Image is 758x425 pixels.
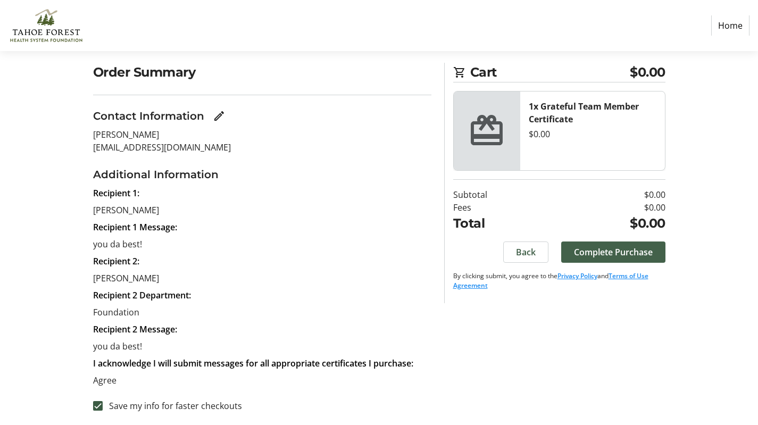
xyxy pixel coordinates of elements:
strong: Recipient 2: [93,255,139,267]
td: $0.00 [557,201,665,214]
td: Subtotal [453,188,557,201]
p: [EMAIL_ADDRESS][DOMAIN_NAME] [93,141,431,154]
strong: Recipient 2 Department: [93,289,191,301]
td: $0.00 [557,214,665,233]
p: [PERSON_NAME] [93,272,431,285]
p: [PERSON_NAME] [93,128,431,141]
h3: Contact Information [93,108,204,124]
p: By clicking submit, you agree to the and [453,271,665,290]
td: $0.00 [557,188,665,201]
strong: 1x Grateful Team Member Certificate [529,101,639,125]
span: Cart [470,63,630,82]
div: $0.00 [529,128,656,140]
strong: I acknowledge I will submit messages for all appropriate certificates I purchase: [93,357,413,369]
span: Back [516,246,536,259]
a: Terms of Use Agreement [453,271,648,290]
label: Save my info for faster checkouts [103,399,242,412]
span: $0.00 [630,63,665,82]
a: Privacy Policy [557,271,597,280]
p: Agree [93,374,431,387]
button: Back [503,241,548,263]
p: Foundation [93,306,431,319]
img: Tahoe Forest Health System Foundation's Logo [9,4,84,47]
p: you da best! [93,340,431,353]
td: Total [453,214,557,233]
strong: Recipient 2 Message: [93,323,177,335]
h3: Additional Information [93,166,431,182]
td: Fees [453,201,557,214]
strong: Recipient 1: [93,187,139,199]
a: Home [711,15,749,36]
h2: Order Summary [93,63,431,82]
p: [PERSON_NAME] [93,204,431,216]
button: Edit Contact Information [209,105,230,127]
button: Complete Purchase [561,241,665,263]
p: you da best! [93,238,431,251]
strong: Recipient 1 Message: [93,221,177,233]
span: Complete Purchase [574,246,653,259]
